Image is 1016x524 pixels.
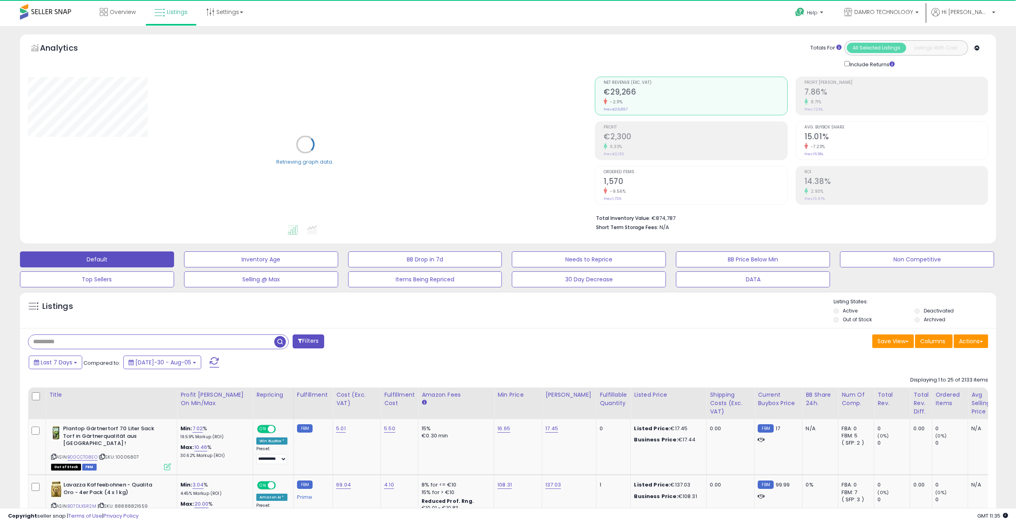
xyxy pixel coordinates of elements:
[634,436,678,443] b: Business Price:
[924,316,945,323] label: Archived
[180,443,194,451] b: Max:
[83,359,120,367] span: Compared to:
[258,482,268,489] span: ON
[184,251,338,267] button: Inventory Age
[634,425,670,432] b: Listed Price:
[810,44,842,52] div: Totals For
[180,425,247,440] div: %
[275,482,287,489] span: OFF
[971,425,998,432] div: N/A
[906,43,965,53] button: Listings With Cost
[935,391,965,407] div: Ordered Items
[68,512,102,520] a: Terms of Use
[384,391,415,407] div: Fulfillment Cost
[167,8,188,16] span: Listings
[935,496,968,503] div: 0
[676,271,830,287] button: DATA
[297,480,313,489] small: FBM
[758,480,773,489] small: FBM
[348,271,502,287] button: Items Being Repriced
[935,481,968,488] div: 0
[842,425,868,432] div: FBA: 0
[600,481,624,488] div: 1
[177,388,253,419] th: The percentage added to the cost of goods (COGS) that forms the calculator for Min & Max prices.
[804,132,988,143] h2: 15.01%
[41,358,72,366] span: Last 7 Days
[40,42,93,55] h5: Analytics
[297,491,327,500] div: Prime
[42,301,73,312] h5: Listings
[99,454,139,460] span: | SKU: 10006807
[422,391,491,399] div: Amazon Fees
[971,481,998,488] div: N/A
[180,434,247,440] p: 19.59% Markup (ROI)
[348,251,502,267] button: BB Drop in 7d
[497,481,512,489] a: 108.31
[807,9,818,16] span: Help
[808,144,825,150] small: -7.23%
[954,334,988,348] button: Actions
[634,481,700,488] div: €137.03
[840,251,994,267] button: Non Competitive
[915,334,953,348] button: Columns
[422,425,488,432] div: 15%
[660,223,669,231] span: N/A
[931,8,995,26] a: Hi [PERSON_NAME]
[600,425,624,432] div: 0
[600,391,627,407] div: Fulfillable Quantity
[804,152,823,156] small: Prev: 16.18%
[422,399,426,406] small: Amazon Fees.
[545,481,561,489] a: 137.03
[63,481,160,498] b: Lavazza Kaffeebohnen - Qualita Oro - 4er Pack (4 x 1 kg)
[854,8,913,16] span: DAMRO TECHNOLOGY
[877,425,910,432] div: 0
[8,512,37,520] strong: Copyright
[180,500,247,515] div: %
[256,446,287,464] div: Preset:
[935,425,968,432] div: 0
[67,503,96,510] a: B07DLX5R2M
[604,132,787,143] h2: €2,300
[293,334,324,348] button: Filters
[842,432,868,439] div: FBM: 5
[842,439,868,447] div: ( SFP: 2 )
[297,424,313,433] small: FBM
[634,425,700,432] div: €17.45
[336,391,377,407] div: Cost (Exc. VAT)
[977,512,1008,520] span: 2025-08-13 11:35 GMT
[920,337,945,345] span: Columns
[604,170,787,174] span: Ordered Items
[842,489,868,496] div: FBM: 7
[877,481,910,488] div: 0
[51,464,81,471] span: All listings that are currently out of stock and unavailable for purchase on Amazon
[180,500,194,508] b: Max:
[710,425,748,432] div: 0.00
[935,433,947,439] small: (0%)
[422,489,488,496] div: 15% for > €10
[258,426,268,433] span: ON
[607,188,626,194] small: -9.56%
[913,481,926,488] div: 0.00
[804,177,988,188] h2: 14.38%
[596,213,982,222] li: €874,787
[834,298,996,306] p: Listing States:
[808,99,822,105] small: 8.71%
[935,489,947,496] small: (0%)
[29,356,82,369] button: Last 7 Days
[596,215,650,221] b: Total Inventory Value:
[804,81,988,85] span: Profit [PERSON_NAME]
[842,481,868,488] div: FBA: 0
[256,437,287,445] div: Win BuyBox *
[942,8,990,16] span: Hi [PERSON_NAME]
[843,307,858,314] label: Active
[847,43,906,53] button: All Selected Listings
[806,425,832,432] div: N/A
[804,125,988,130] span: Avg. Buybox Share
[194,500,209,508] a: 20.00
[422,481,488,488] div: 8% for <= €10
[545,425,558,433] a: 17.45
[935,439,968,447] div: 0
[512,271,666,287] button: 30 Day Decrease
[758,424,773,433] small: FBM
[384,425,395,433] a: 5.50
